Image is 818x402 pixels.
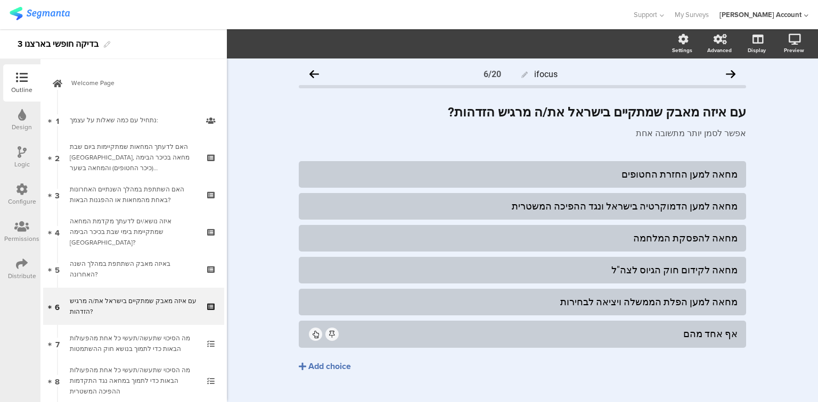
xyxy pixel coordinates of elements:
a: 8 מה הסיכוי שתעשה/תעשי כל אחת מהפעולות הבאות כדי לתמוך במחאה נגד התקדמות ההפיכה המשטרית [43,362,224,399]
a: 1 נתחיל עם כמה שאלות על עצמך: [43,102,224,139]
span: 4 [55,226,60,238]
a: 5 באיזה מאבק השתתפת במהלך השנה האחרונה? [43,250,224,288]
div: האם השתתפת במהלך השנתיים האחרונות באחת מהמחאות או ההפגנות הבאות? [70,184,197,205]
span: 2 [55,152,60,163]
div: מה הסיכוי שתעשה/תעשי כל אחת מהפעולות הבאות כדי לתמוך במחאה נגד התקדמות ההפיכה המשטרית [70,365,197,397]
span: 5 [55,263,60,275]
div: Configure [8,197,36,206]
div: Display [748,46,766,54]
div: איזה נושא/ים לדעתך מקדמת המחאה שמתקיימת בימי שבת בכיכר הבימה בתל אביב? [70,216,197,248]
div: Permissions [4,234,39,244]
span: 8 [55,375,60,387]
a: Welcome Page [43,64,224,102]
div: Settings [672,46,692,54]
div: מה הסיכוי שתעשה/תעשי כל אחת מהפעולות הבאות כדי לתמוך בנושא חוק ההשתמטות [70,333,197,354]
div: Logic [14,160,30,169]
span: Support [634,10,657,20]
div: Advanced [707,46,732,54]
span: 3 [55,189,60,200]
div: האם לדעתך המחאות שמתקיימות ביום שבת בתל-אביב, מחאה בכיכר הבימה (כיכר החטופים) והמחאה בשער בגין הן: [70,141,197,173]
div: נתחיל עם כמה שאלות על עצמך: [70,115,197,125]
p: אפשר לסמן יותר מתשובה אחת [299,128,746,138]
img: segmanta logo [10,7,70,20]
div: Add choice [308,361,351,372]
a: 3 האם השתתפת במהלך השנתיים האחרונות באחת מהמחאות או ההפגנות הבאות? [43,176,224,213]
span: Welcome Page [71,78,208,88]
span: 1 [56,114,59,126]
div: 3 בדיקה חופשי בארצנו [18,36,99,53]
a: 2 האם לדעתך המחאות שמתקיימות ביום שבת [GEOGRAPHIC_DATA], מחאה בכיכר הבימה (כיכר החטופים) והמחאה ב... [43,139,224,176]
span: 6 [55,300,60,312]
span: ifocus [534,69,558,79]
a: 4 איזה נושא/ים לדעתך מקדמת המחאה שמתקיימת בימי שבת בכיכר הבימה [GEOGRAPHIC_DATA]? [43,213,224,250]
div: Preview [784,46,804,54]
strong: עם איזה מאבק שמתקיים בישראל את/ה מרגיש הזדהות? [448,105,746,120]
span: 7 [55,338,60,349]
button: Add choice [299,353,746,380]
div: Design [12,122,32,132]
div: אף אחד מהם [340,328,738,340]
div: Outline [11,85,32,95]
div: מחאה לקידום חוק הגיוס לצה"ל [307,264,738,276]
div: Distribute [8,271,36,281]
div: מחאה למען החזרת החטופים [307,168,738,180]
div: עם איזה מאבק שמתקיים בישראל את/ה מרגיש הזדהות? [70,296,197,317]
a: 7 מה הסיכוי שתעשה/תעשי כל אחת מהפעולות הבאות כדי לתמוך בנושא חוק ההשתמטות [43,325,224,362]
div: מחאה למען הפלת הממשלה ויציאה לבחירות [307,296,738,308]
div: [PERSON_NAME] Account [719,10,801,20]
div: מחאה למען הדמוקרטיה בישראל ונגד ההפיכה המשטרית [307,200,738,212]
div: 6/20 [484,69,501,79]
a: 6 עם איזה מאבק שמתקיים בישראל את/ה מרגיש הזדהות? [43,288,224,325]
div: מחאה להפסקת המלחמה [307,232,738,244]
div: באיזה מאבק השתתפת במהלך השנה האחרונה? [70,258,197,280]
